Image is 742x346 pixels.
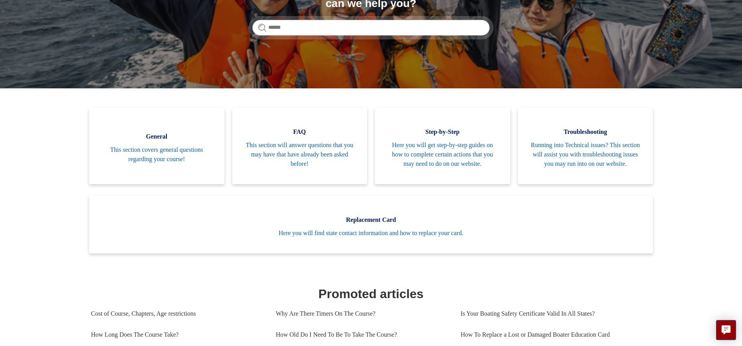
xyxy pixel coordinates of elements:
[91,324,264,345] a: How Long Does The Course Take?
[460,324,645,345] a: How To Replace a Lost or Damaged Boater Education Card
[252,20,490,35] input: Search
[518,108,653,184] a: Troubleshooting Running into Technical issues? This section will assist you with troubleshooting ...
[89,196,653,253] a: Replacement Card Here you will find state contact information and how to replace your card.
[375,108,510,184] a: Step-by-Step Here you will get step-by-step guides on how to complete certain actions that you ma...
[530,127,642,137] span: Troubleshooting
[101,228,641,238] span: Here you will find state contact information and how to replace your card.
[387,141,499,169] span: Here you will get step-by-step guides on how to complete certain actions that you may need to do ...
[276,324,449,345] a: How Old Do I Need To Be To Take The Course?
[89,108,224,184] a: General This section covers general questions regarding your course!
[91,303,264,324] a: Cost of Course, Chapters, Age restrictions
[232,108,367,184] a: FAQ This section will answer questions that you may have that have already been asked before!
[460,303,645,324] a: Is Your Boating Safety Certificate Valid In All States?
[276,303,449,324] a: Why Are There Timers On The Course?
[530,141,642,169] span: Running into Technical issues? This section will assist you with troubleshooting issues you may r...
[101,145,213,164] span: This section covers general questions regarding your course!
[716,320,736,340] button: Live chat
[244,141,356,169] span: This section will answer questions that you may have that have already been asked before!
[101,215,641,225] span: Replacement Card
[91,285,651,303] h1: Promoted articles
[244,127,356,137] span: FAQ
[101,132,213,141] span: General
[387,127,499,137] span: Step-by-Step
